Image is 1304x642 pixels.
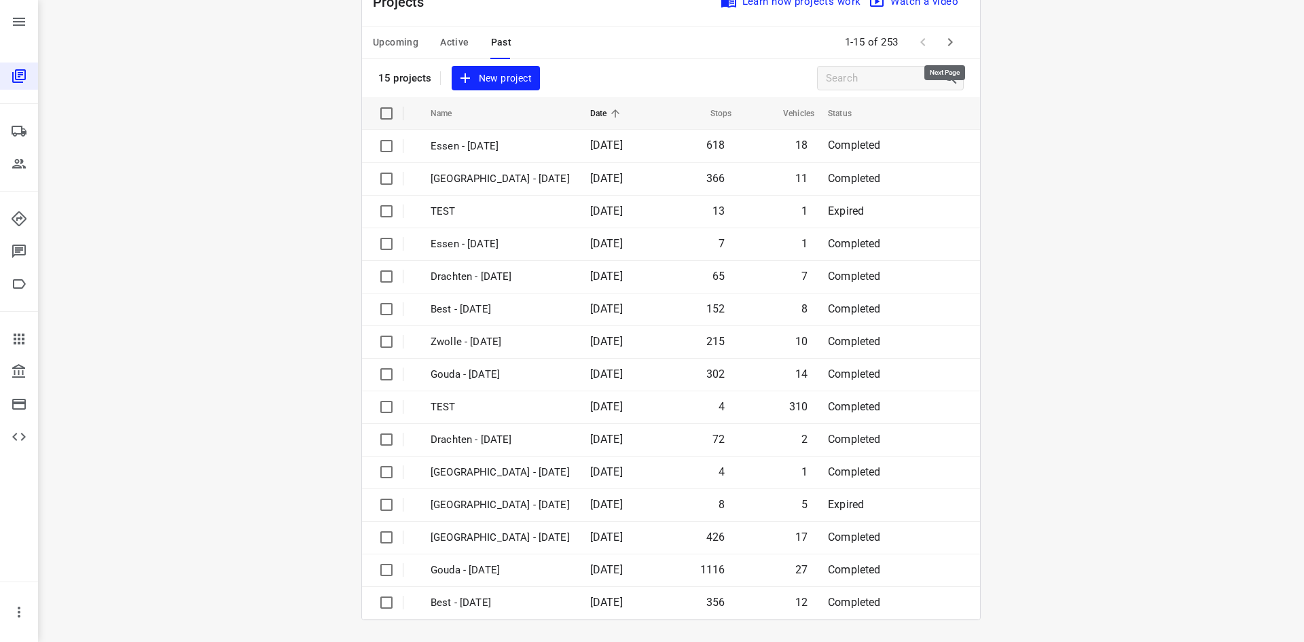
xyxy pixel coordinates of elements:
[590,237,623,250] span: [DATE]
[828,204,864,217] span: Expired
[590,433,623,446] span: [DATE]
[712,204,725,217] span: 13
[828,368,881,380] span: Completed
[712,270,725,283] span: 65
[828,172,881,185] span: Completed
[801,465,808,478] span: 1
[795,563,808,576] span: 27
[828,596,881,609] span: Completed
[431,236,570,252] p: Essen - [DATE]
[706,302,725,315] span: 152
[706,368,725,380] span: 302
[765,105,814,122] span: Vehicles
[828,498,864,511] span: Expired
[700,563,725,576] span: 1116
[943,70,963,86] div: Search
[801,237,808,250] span: 1
[431,302,570,317] p: Best - [DATE]
[795,531,808,543] span: 17
[590,172,623,185] span: [DATE]
[795,335,808,348] span: 10
[801,270,808,283] span: 7
[590,465,623,478] span: [DATE]
[706,139,725,151] span: 618
[590,563,623,576] span: [DATE]
[801,204,808,217] span: 1
[828,531,881,543] span: Completed
[431,530,570,546] p: Zwolle - Thursday
[839,28,905,57] span: 1-15 of 253
[378,72,432,84] p: 15 projects
[431,139,570,154] p: Essen - [DATE]
[828,335,881,348] span: Completed
[719,498,725,511] span: 8
[795,368,808,380] span: 14
[590,531,623,543] span: [DATE]
[795,172,808,185] span: 11
[828,400,881,413] span: Completed
[795,596,808,609] span: 12
[491,34,512,51] span: Past
[431,399,570,415] p: TEST
[590,400,623,413] span: [DATE]
[719,465,725,478] span: 4
[706,172,725,185] span: 366
[801,302,808,315] span: 8
[706,531,725,543] span: 426
[590,139,623,151] span: [DATE]
[590,302,623,315] span: [DATE]
[590,270,623,283] span: [DATE]
[590,335,623,348] span: [DATE]
[712,433,725,446] span: 72
[431,105,470,122] span: Name
[828,465,881,478] span: Completed
[431,563,570,578] p: Gouda - [DATE]
[828,270,881,283] span: Completed
[590,596,623,609] span: [DATE]
[693,105,732,122] span: Stops
[801,433,808,446] span: 2
[373,34,418,51] span: Upcoming
[460,70,532,87] span: New project
[431,334,570,350] p: Zwolle - [DATE]
[452,66,540,91] button: New project
[431,171,570,187] p: [GEOGRAPHIC_DATA] - [DATE]
[706,335,725,348] span: 215
[590,498,623,511] span: [DATE]
[590,204,623,217] span: [DATE]
[706,596,725,609] span: 356
[431,269,570,285] p: Drachten - [DATE]
[826,68,943,89] input: Search projects
[431,595,570,611] p: Best - Thursday
[719,400,725,413] span: 4
[590,368,623,380] span: [DATE]
[828,237,881,250] span: Completed
[440,34,469,51] span: Active
[431,367,570,382] p: Gouda - [DATE]
[828,302,881,315] span: Completed
[789,400,808,413] span: 310
[828,563,881,576] span: Completed
[431,204,570,219] p: TEST
[828,105,869,122] span: Status
[801,498,808,511] span: 5
[719,237,725,250] span: 7
[828,433,881,446] span: Completed
[431,497,570,513] p: Gemeente Rotterdam - Thursday
[828,139,881,151] span: Completed
[431,465,570,480] p: Antwerpen - Thursday
[590,105,625,122] span: Date
[795,139,808,151] span: 18
[431,432,570,448] p: Drachten - Thursday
